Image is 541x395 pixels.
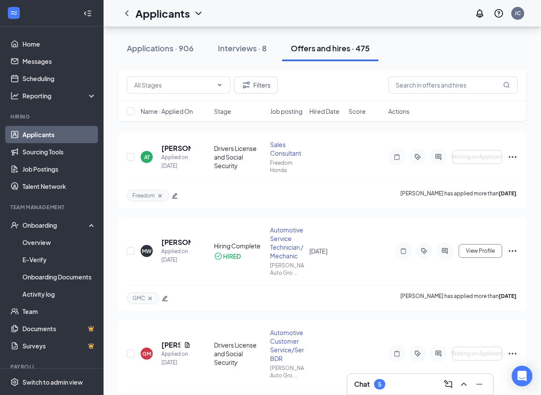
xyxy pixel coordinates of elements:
a: Overview [22,234,96,251]
div: Automotive Customer Service/Service BDR [270,328,304,363]
svg: Cross [157,192,164,199]
span: Freedom [132,192,155,199]
div: Hiring [10,113,94,120]
input: Search in offers and hires [388,76,518,94]
svg: Ellipses [507,348,518,359]
svg: ActiveChat [440,248,450,254]
button: Minimize [472,377,486,391]
span: Waiting on Applicant [451,154,503,160]
svg: ChevronDown [216,82,223,88]
svg: ActiveChat [433,350,443,357]
svg: Minimize [474,379,484,389]
span: [DATE] [309,247,327,255]
div: Drivers License and Social Security [214,341,265,367]
a: Onboarding Documents [22,268,96,285]
a: Job Postings [22,160,96,178]
span: View Profile [466,248,495,254]
svg: Collapse [83,9,92,18]
svg: WorkstreamLogo [9,9,18,17]
span: Stage [214,107,231,116]
div: Switch to admin view [22,378,83,386]
div: [PERSON_NAME] Auto Gro ... [270,262,304,276]
div: AT [144,154,150,161]
div: Open Intercom Messenger [512,366,532,386]
svg: UserCheck [10,221,19,229]
h5: [PERSON_NAME] [161,340,180,350]
input: All Stages [134,80,213,90]
div: JC [515,9,521,17]
svg: Ellipses [507,246,518,256]
svg: CheckmarkCircle [214,252,223,260]
div: Sales Consultant [270,140,304,157]
div: Applied on [DATE] [161,350,191,367]
a: Talent Network [22,178,96,195]
h1: Applicants [135,6,190,21]
svg: ActiveTag [412,350,423,357]
button: Waiting on Applicant [452,150,502,164]
a: Activity log [22,285,96,303]
span: edit [172,193,178,199]
svg: Ellipses [507,152,518,162]
div: Applied on [DATE] [161,153,191,170]
div: Automotive Service Technician / Mechanic [270,226,304,260]
div: Reporting [22,91,97,100]
svg: Note [398,248,409,254]
div: Interviews · 8 [218,43,267,53]
button: View Profile [459,244,502,258]
div: GM [142,350,151,357]
svg: ActiveChat [433,154,443,160]
a: Scheduling [22,70,96,87]
svg: Notifications [475,8,485,19]
span: Hired Date [309,107,340,116]
svg: Note [392,350,402,357]
button: Waiting on Applicant [452,347,502,361]
svg: ChevronLeft [122,8,132,19]
div: 5 [378,381,381,388]
p: [PERSON_NAME] has applied more than . [400,190,518,201]
svg: Analysis [10,91,19,100]
span: GMC [132,295,145,302]
svg: Cross [147,295,154,302]
svg: Document [184,342,191,348]
svg: ChevronUp [459,379,469,389]
div: Team Management [10,204,94,211]
a: DocumentsCrown [22,320,96,337]
span: Name · Applied On [141,107,193,116]
p: [PERSON_NAME] has applied more than . [400,292,518,304]
b: [DATE] [499,293,516,299]
a: Applicants [22,126,96,143]
span: Waiting on Applicant [451,351,503,357]
div: MW [142,248,151,255]
a: Team [22,303,96,320]
h5: [PERSON_NAME] [161,144,191,153]
span: Job posting [270,107,302,116]
div: Hiring Complete [214,241,265,250]
span: Score [349,107,366,116]
svg: QuestionInfo [494,8,504,19]
button: ChevronUp [457,377,471,391]
a: Messages [22,53,96,70]
h3: Chat [354,379,370,389]
svg: ComposeMessage [443,379,453,389]
div: Drivers License and Social Security [214,144,265,170]
div: Applications · 906 [127,43,194,53]
div: Applied on [DATE] [161,247,191,264]
a: Sourcing Tools [22,143,96,160]
div: HIRED [223,252,241,260]
svg: ActiveTag [419,248,429,254]
button: Filter Filters [234,76,278,94]
svg: MagnifyingGlass [503,82,510,88]
svg: Note [392,154,402,160]
div: Payroll [10,363,94,370]
a: Home [22,35,96,53]
svg: Settings [10,378,19,386]
div: Onboarding [22,221,89,229]
svg: Filter [241,80,252,90]
span: edit [162,295,168,301]
span: Actions [388,107,409,116]
div: Offers and hires · 475 [291,43,370,53]
svg: ActiveTag [412,154,423,160]
div: [PERSON_NAME] Auto Gro ... [270,364,304,379]
b: [DATE] [499,190,516,197]
a: SurveysCrown [22,337,96,354]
